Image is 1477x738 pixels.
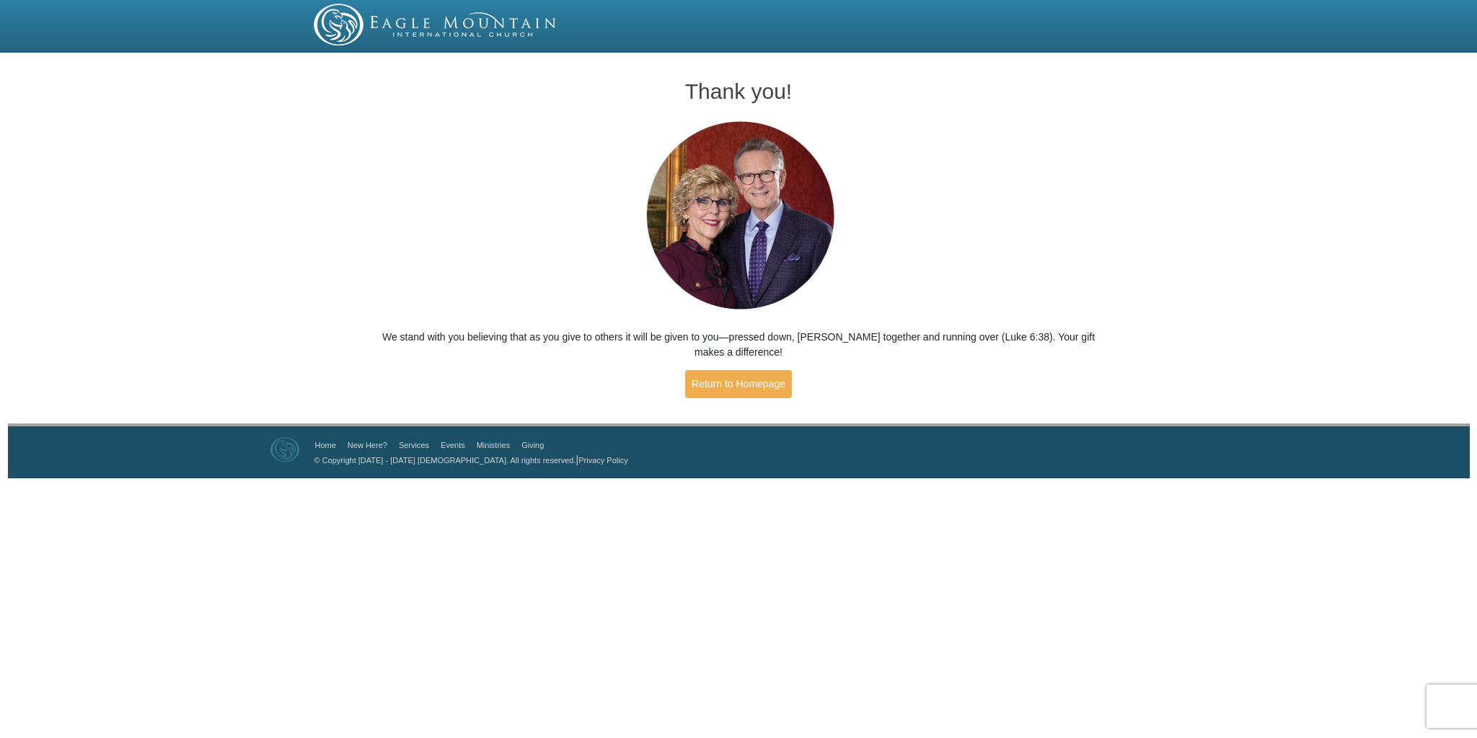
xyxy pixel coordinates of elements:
[314,456,576,465] a: © Copyright [DATE] - [DATE] [DEMOGRAPHIC_DATA]. All rights reserved.
[314,4,557,45] img: EMIC
[377,330,1101,360] p: We stand with you believing that as you give to others it will be given to you—pressed down, [PER...
[270,437,299,462] img: Eagle Mountain International Church
[685,370,792,398] a: Return to Homepage
[315,441,336,449] a: Home
[632,117,845,315] img: Pastors George and Terri Pearsons
[521,441,544,449] a: Giving
[441,441,465,449] a: Events
[348,441,387,449] a: New Here?
[477,441,510,449] a: Ministries
[377,79,1101,103] h1: Thank you!
[399,441,429,449] a: Services
[309,452,628,467] p: |
[578,456,627,465] a: Privacy Policy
